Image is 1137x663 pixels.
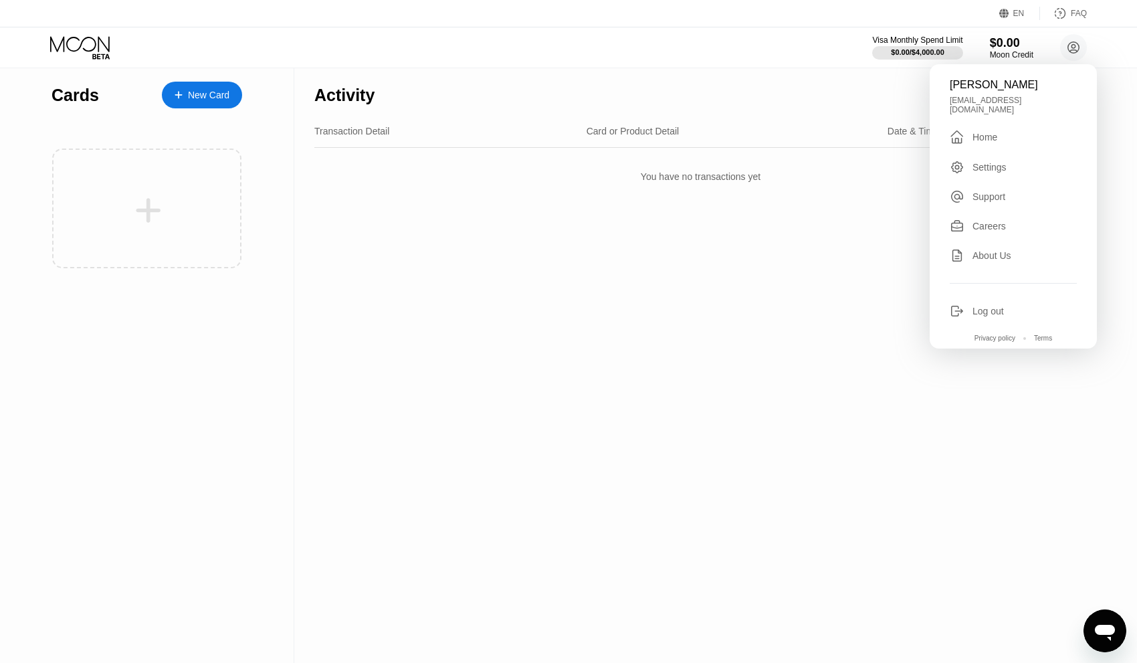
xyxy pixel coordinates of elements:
[1040,7,1087,20] div: FAQ
[950,129,1077,145] div: Home
[950,248,1077,263] div: About Us
[990,36,1033,60] div: $0.00Moon Credit
[990,50,1033,60] div: Moon Credit
[950,129,964,145] div: 
[974,335,1015,342] div: Privacy policy
[188,90,229,101] div: New Card
[314,126,389,136] div: Transaction Detail
[950,96,1077,114] div: [EMAIL_ADDRESS][DOMAIN_NAME]
[972,162,1007,173] div: Settings
[587,126,680,136] div: Card or Product Detail
[314,158,1087,195] div: You have no transactions yet
[950,219,1077,233] div: Careers
[1071,9,1087,18] div: FAQ
[972,221,1006,231] div: Careers
[888,126,939,136] div: Date & Time
[1013,9,1025,18] div: EN
[950,160,1077,175] div: Settings
[872,35,962,45] div: Visa Monthly Spend Limit
[314,86,375,105] div: Activity
[972,191,1005,202] div: Support
[950,189,1077,204] div: Support
[162,82,242,108] div: New Card
[51,86,99,105] div: Cards
[972,132,997,143] div: Home
[1034,335,1052,342] div: Terms
[891,48,944,56] div: $0.00 / $4,000.00
[990,36,1033,50] div: $0.00
[999,7,1040,20] div: EN
[950,79,1077,91] div: [PERSON_NAME]
[972,306,1004,316] div: Log out
[1083,609,1126,652] iframe: Button to launch messaging window
[872,35,962,60] div: Visa Monthly Spend Limit$0.00/$4,000.00
[950,304,1077,318] div: Log out
[972,250,1011,261] div: About Us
